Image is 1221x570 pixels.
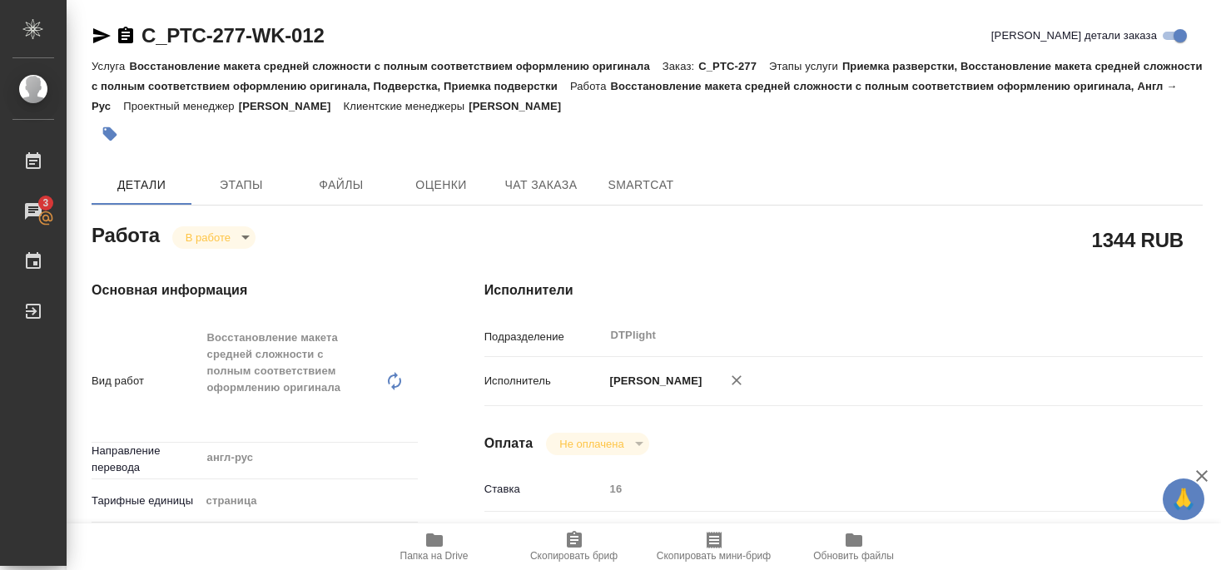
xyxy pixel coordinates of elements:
[92,219,160,249] h2: Работа
[92,373,201,389] p: Вид работ
[663,60,698,72] p: Заказ:
[484,434,534,454] h4: Оплата
[991,27,1157,44] span: [PERSON_NAME] детали заказа
[92,80,1177,112] p: Восстановление макета средней сложности с полным соответствием оформлению оригинала, Англ → Рус
[344,100,469,112] p: Клиентские менеджеры
[172,226,256,249] div: В работе
[92,493,201,509] p: Тарифные единицы
[32,195,58,211] span: 3
[181,230,236,245] button: В работе
[718,362,755,399] button: Удалить исполнителя
[92,26,112,46] button: Скопировать ссылку для ЯМессенджера
[530,550,618,562] span: Скопировать бриф
[129,60,662,72] p: Восстановление макета средней сложности с полным соответствием оформлению оригинала
[92,280,418,300] h4: Основная информация
[116,26,136,46] button: Скопировать ссылку
[92,60,129,72] p: Услуга
[484,329,604,345] p: Подразделение
[401,175,481,196] span: Оценки
[301,175,381,196] span: Файлы
[201,487,418,515] div: страница
[1163,478,1204,520] button: 🙏
[1092,226,1184,254] h2: 1344 RUB
[400,550,469,562] span: Папка на Drive
[239,100,344,112] p: [PERSON_NAME]
[365,523,504,570] button: Папка на Drive
[769,60,842,72] p: Этапы услуги
[4,191,62,232] a: 3
[469,100,573,112] p: [PERSON_NAME]
[92,116,128,152] button: Добавить тэг
[604,477,1143,501] input: Пустое поле
[813,550,894,562] span: Обновить файлы
[92,443,201,476] p: Направление перевода
[501,175,581,196] span: Чат заказа
[484,280,1203,300] h4: Исполнители
[644,523,784,570] button: Скопировать мини-бриф
[201,175,281,196] span: Этапы
[604,518,1143,547] div: RUB
[1169,482,1198,517] span: 🙏
[554,437,628,451] button: Не оплачена
[546,433,648,455] div: В работе
[123,100,238,112] p: Проектный менеджер
[657,550,771,562] span: Скопировать мини-бриф
[698,60,769,72] p: C_PTC-277
[102,175,181,196] span: Детали
[504,523,644,570] button: Скопировать бриф
[604,373,702,389] p: [PERSON_NAME]
[601,175,681,196] span: SmartCat
[570,80,611,92] p: Работа
[141,24,325,47] a: C_PTC-277-WK-012
[484,373,604,389] p: Исполнитель
[484,481,604,498] p: Ставка
[784,523,924,570] button: Обновить файлы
